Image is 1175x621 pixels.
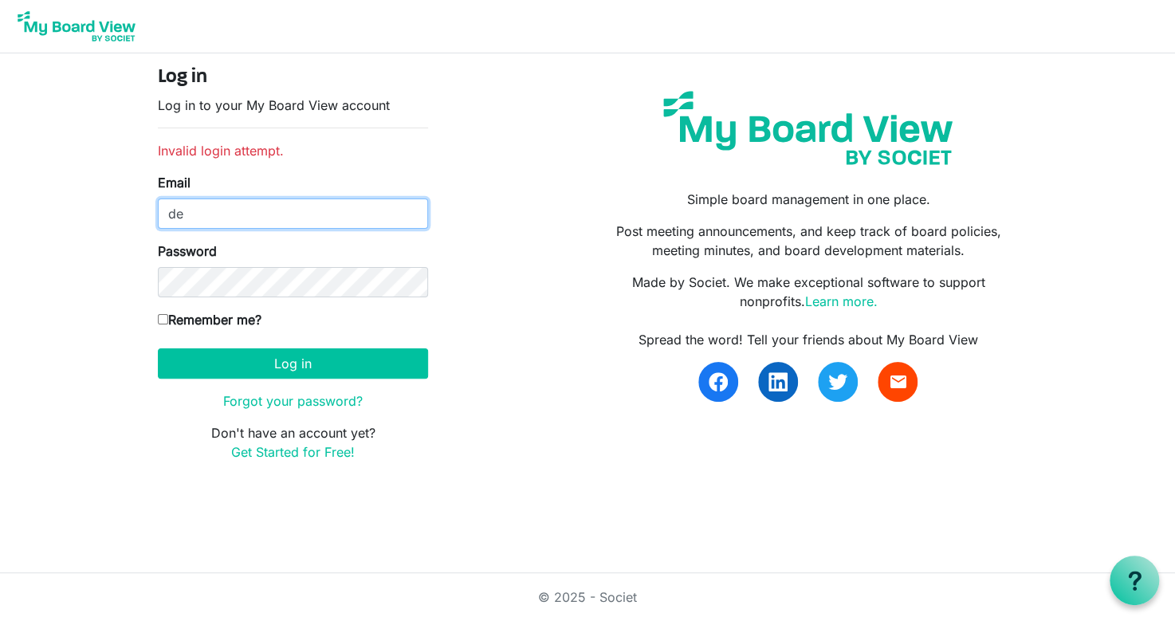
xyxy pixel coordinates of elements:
[13,6,140,46] img: My Board View Logo
[651,79,965,177] img: my-board-view-societ.svg
[231,444,355,460] a: Get Started for Free!
[158,242,217,261] label: Password
[158,141,428,160] li: Invalid login attempt.
[599,190,1017,209] p: Simple board management in one place.
[158,310,261,329] label: Remember me?
[599,330,1017,349] div: Spread the word! Tell your friends about My Board View
[223,393,363,409] a: Forgot your password?
[709,372,728,391] img: facebook.svg
[158,314,168,324] input: Remember me?
[599,273,1017,311] p: Made by Societ. We make exceptional software to support nonprofits.
[599,222,1017,260] p: Post meeting announcements, and keep track of board policies, meeting minutes, and board developm...
[828,372,847,391] img: twitter.svg
[804,293,877,309] a: Learn more.
[158,173,191,192] label: Email
[768,372,788,391] img: linkedin.svg
[158,66,428,89] h4: Log in
[538,589,637,605] a: © 2025 - Societ
[158,96,428,115] p: Log in to your My Board View account
[158,348,428,379] button: Log in
[878,362,918,402] a: email
[158,423,428,462] p: Don't have an account yet?
[888,372,907,391] span: email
